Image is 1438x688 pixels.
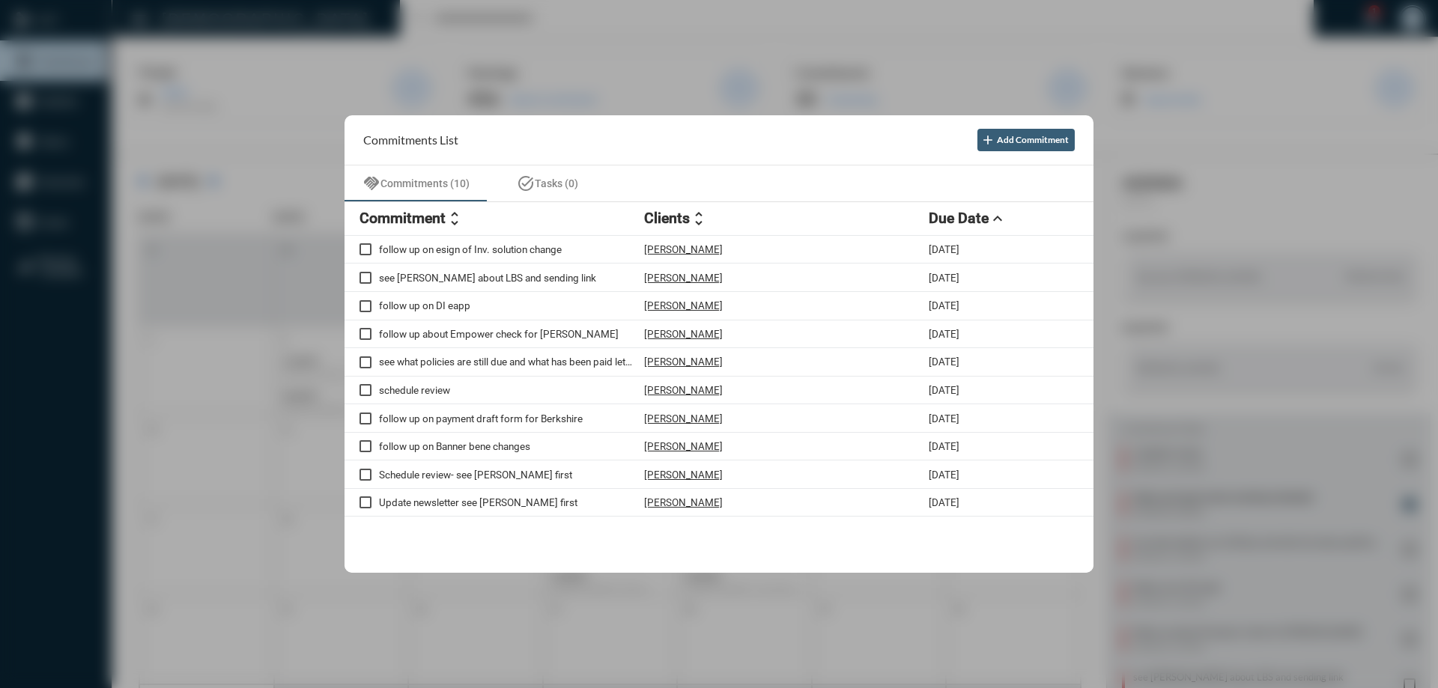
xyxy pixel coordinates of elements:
p: [PERSON_NAME] [644,469,723,481]
p: [DATE] [929,299,959,311]
p: [PERSON_NAME] [644,384,723,396]
p: [PERSON_NAME] [644,243,723,255]
p: schedule review [379,384,644,396]
p: [DATE] [929,272,959,284]
mat-icon: task_alt [517,174,535,192]
p: [DATE] [929,356,959,368]
span: Tasks (0) [535,177,578,189]
mat-icon: handshake [362,174,380,192]
p: [DATE] [929,469,959,481]
p: [DATE] [929,328,959,340]
p: [DATE] [929,243,959,255]
mat-icon: unfold_more [690,210,708,228]
h2: Commitment [359,210,446,227]
p: follow up on Banner bene changes [379,440,644,452]
p: [DATE] [929,384,959,396]
h2: Clients [644,210,690,227]
p: [PERSON_NAME] [644,356,723,368]
p: see [PERSON_NAME] about LBS and sending link [379,272,644,284]
p: follow up about Empower check for [PERSON_NAME] [379,328,644,340]
p: [DATE] [929,496,959,508]
p: [PERSON_NAME] [644,299,723,311]
mat-icon: expand_less [989,210,1007,228]
p: follow up on payment draft form for Berkshire [379,413,644,424]
p: [PERSON_NAME] [644,496,723,508]
mat-icon: add [980,133,995,147]
p: [PERSON_NAME] [644,440,723,452]
p: [PERSON_NAME] [644,272,723,284]
h2: Due Date [929,210,989,227]
button: Add Commitment [977,129,1075,151]
p: [DATE] [929,440,959,452]
span: Commitments (10) [380,177,470,189]
p: [PERSON_NAME] [644,413,723,424]
p: see what policies are still due and what has been paid let [PERSON_NAME] know [379,356,644,368]
p: [PERSON_NAME] [644,328,723,340]
p: [DATE] [929,413,959,424]
p: Schedule review- see [PERSON_NAME] first [379,469,644,481]
mat-icon: unfold_more [446,210,464,228]
p: Update newsletter see [PERSON_NAME] first [379,496,644,508]
h2: Commitments List [363,133,458,147]
p: follow up on esign of Inv. solution change [379,243,644,255]
p: follow up on DI eapp [379,299,644,311]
